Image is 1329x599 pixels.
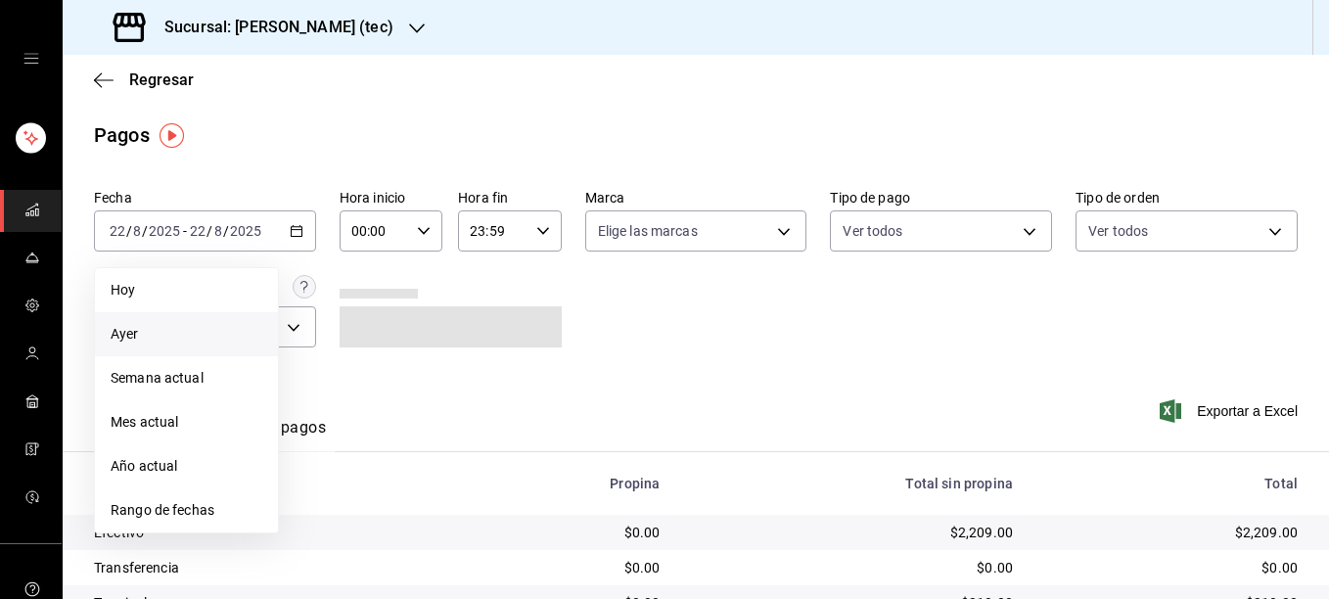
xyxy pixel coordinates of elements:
label: Hora inicio [340,191,442,205]
label: Tipo de orden [1076,191,1298,205]
span: Elige las marcas [598,221,698,241]
span: / [126,223,132,239]
label: Hora fin [458,191,561,205]
span: Mes actual [111,412,262,433]
input: -- [132,223,142,239]
div: Transferencia [94,558,453,577]
div: $0.00 [691,558,1013,577]
span: / [206,223,212,239]
span: / [223,223,229,239]
div: Propina [484,476,661,491]
span: Rango de fechas [111,500,262,521]
div: $2,209.00 [691,523,1013,542]
span: / [142,223,148,239]
button: Exportar a Excel [1164,399,1298,423]
div: $0.00 [484,523,661,542]
button: Ver pagos [252,418,326,451]
button: open drawer [23,51,39,67]
input: -- [213,223,223,239]
span: Ver todos [1088,221,1148,241]
h3: Sucursal: [PERSON_NAME] (tec) [149,16,393,39]
input: ---- [229,223,262,239]
span: Semana actual [111,368,262,389]
span: Ayer [111,324,262,345]
span: Año actual [111,456,262,477]
span: Ver todos [843,221,902,241]
input: -- [189,223,206,239]
div: $0.00 [484,558,661,577]
span: - [183,223,187,239]
label: Fecha [94,191,316,205]
label: Tipo de pago [830,191,1052,205]
button: Regresar [94,70,194,89]
div: Total sin propina [691,476,1013,491]
span: Regresar [129,70,194,89]
div: Pagos [94,120,150,150]
div: Total [1044,476,1298,491]
label: Marca [585,191,807,205]
input: -- [109,223,126,239]
div: $2,209.00 [1044,523,1298,542]
input: ---- [148,223,181,239]
img: Tooltip marker [160,123,184,148]
div: $0.00 [1044,558,1298,577]
span: Hoy [111,280,262,300]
